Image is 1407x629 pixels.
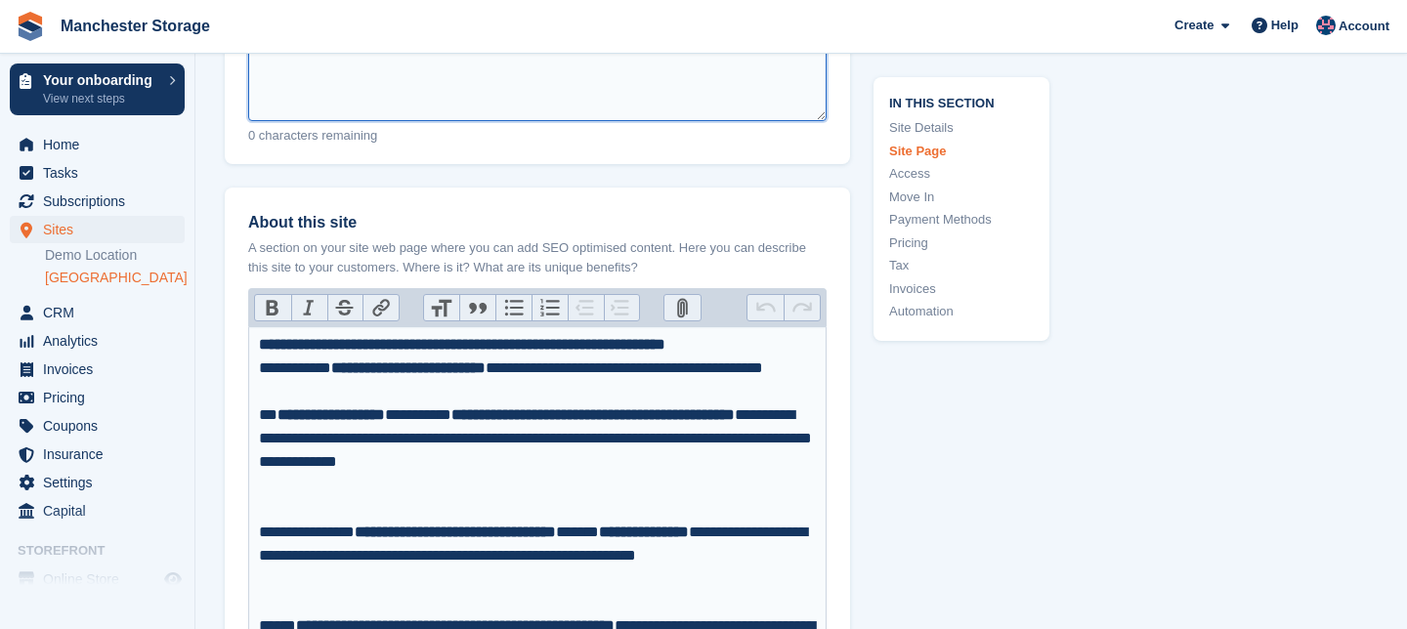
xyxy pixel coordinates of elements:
a: Pricing [889,232,1034,252]
button: Bold [255,295,291,320]
span: Insurance [43,440,160,468]
button: Quote [459,295,495,320]
button: Increase Level [604,295,640,320]
button: Link [362,295,399,320]
span: Online Store [43,566,160,593]
a: Site Page [889,141,1034,160]
a: Automation [889,302,1034,321]
span: Create [1174,16,1214,35]
span: Home [43,131,160,158]
a: [GEOGRAPHIC_DATA] [45,269,185,287]
button: Decrease Level [568,295,604,320]
a: menu [10,159,185,187]
a: menu [10,497,185,524]
a: menu [10,131,185,158]
span: CRM [43,299,160,326]
span: In this section [889,92,1034,110]
a: Your onboarding View next steps [10,63,185,115]
button: Strikethrough [327,295,363,320]
span: Storefront [18,541,194,561]
span: Pricing [43,384,160,411]
span: Settings [43,469,160,496]
button: Redo [784,295,820,320]
a: Move In [889,187,1034,206]
a: menu [10,299,185,326]
a: menu [10,327,185,355]
span: Invoices [43,356,160,383]
p: A section on your site web page where you can add SEO optimised content. Here you can describe th... [248,238,827,276]
button: Numbers [532,295,568,320]
a: menu [10,216,185,243]
a: menu [10,356,185,383]
a: menu [10,188,185,215]
a: menu [10,384,185,411]
p: Your onboarding [43,73,159,87]
span: Tasks [43,159,160,187]
a: Site Details [889,118,1034,138]
a: Preview store [161,567,185,591]
a: Manchester Storage [53,10,218,42]
a: menu [10,566,185,593]
a: menu [10,469,185,496]
button: Bullets [495,295,532,320]
span: Subscriptions [43,188,160,215]
label: About this site [248,211,827,234]
a: menu [10,440,185,468]
button: Attach Files [664,295,701,320]
a: Tax [889,256,1034,275]
a: Demo Location [45,246,185,265]
span: 0 [248,128,255,143]
button: Italic [291,295,327,320]
span: Help [1271,16,1299,35]
span: characters remaining [259,128,377,143]
a: Access [889,164,1034,184]
span: Analytics [43,327,160,355]
img: stora-icon-8386f47178a22dfd0bd8f6a31ec36ba5ce8667c1dd55bd0f319d3a0aa187defe.svg [16,12,45,41]
button: Heading [424,295,460,320]
span: Coupons [43,412,160,440]
a: Invoices [889,278,1034,298]
p: View next steps [43,90,159,107]
a: menu [10,412,185,440]
span: Capital [43,497,160,524]
span: Sites [43,216,160,243]
a: Payment Methods [889,210,1034,230]
button: Undo [747,295,784,320]
span: Account [1339,17,1389,36]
